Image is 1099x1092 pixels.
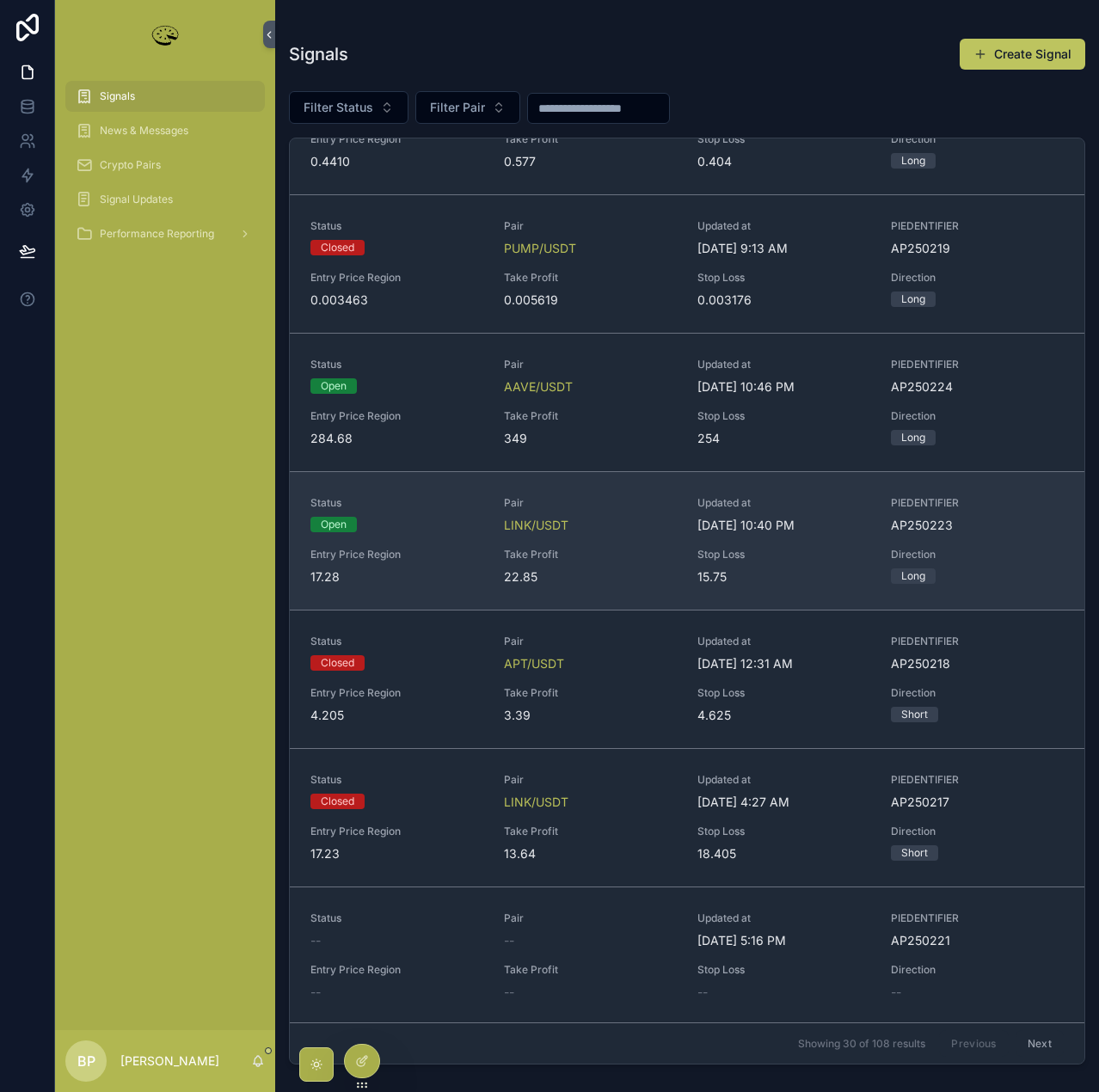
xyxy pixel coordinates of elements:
[504,517,568,534] a: LINK/USDT
[310,825,483,838] span: Entry Price Region
[504,430,677,447] span: 349
[310,963,483,977] span: Entry Price Region
[290,748,1084,886] a: StatusClosedPairLINK/USDTUpdated at[DATE] 4:27 AMPIEDENTIFIERAP250217Entry Price Region17.23Take ...
[697,132,870,146] span: Stop Loss
[415,91,520,124] button: Select Button
[697,984,708,1001] span: --
[891,548,1064,561] span: Direction
[697,430,870,447] span: 254
[891,932,1064,949] span: AP250221
[504,378,573,396] a: AAVE/USDT
[891,517,1064,534] span: AP250223
[504,984,514,1001] span: --
[891,358,1064,371] span: PIEDENTIFIER
[901,291,925,307] div: Long
[55,69,275,272] div: scrollable content
[891,794,1064,811] span: AP250217
[310,707,483,724] span: 4.205
[504,240,576,257] a: PUMP/USDT
[891,911,1064,925] span: PIEDENTIFIER
[697,932,870,949] span: [DATE] 5:16 PM
[901,845,928,861] div: Short
[504,219,677,233] span: Pair
[100,227,214,241] span: Performance Reporting
[310,409,483,423] span: Entry Price Region
[321,378,347,394] div: Open
[697,496,870,510] span: Updated at
[148,21,182,48] img: App logo
[891,655,1064,672] span: AP250218
[891,240,1064,257] span: AP250219
[901,430,925,445] div: Long
[798,1037,925,1051] span: Showing 30 of 108 results
[697,153,870,170] span: 0.404
[120,1052,219,1070] p: [PERSON_NAME]
[504,409,677,423] span: Take Profit
[504,845,677,862] span: 13.64
[321,794,354,809] div: Closed
[310,548,483,561] span: Entry Price Region
[430,99,485,116] span: Filter Pair
[310,845,483,862] span: 17.23
[697,271,870,285] span: Stop Loss
[891,271,1064,285] span: Direction
[891,773,1064,787] span: PIEDENTIFIER
[697,773,870,787] span: Updated at
[891,378,1064,396] span: AP250224
[504,932,514,949] span: --
[697,655,870,672] span: [DATE] 12:31 AM
[901,568,925,584] div: Long
[290,194,1084,333] a: StatusClosedPairPUMP/USDTUpdated at[DATE] 9:13 AMPIEDENTIFIERAP250219Entry Price Region0.003463Ta...
[901,707,928,722] div: Short
[891,496,1064,510] span: PIEDENTIFIER
[310,984,321,1001] span: --
[310,153,483,170] span: 0.4410
[310,219,483,233] span: Status
[504,655,564,672] a: APT/USDT
[960,39,1085,70] a: Create Signal
[697,548,870,561] span: Stop Loss
[891,409,1064,423] span: Direction
[504,496,677,510] span: Pair
[321,517,347,532] div: Open
[697,707,870,724] span: 4.625
[697,686,870,700] span: Stop Loss
[697,358,870,371] span: Updated at
[504,132,677,146] span: Take Profit
[290,333,1084,471] a: StatusOpenPairAAVE/USDTUpdated at[DATE] 10:46 PMPIEDENTIFIERAP250224Entry Price Region284.68Take ...
[504,794,568,811] a: LINK/USDT
[891,132,1064,146] span: Direction
[100,158,161,172] span: Crypto Pairs
[697,568,870,586] span: 15.75
[310,496,483,510] span: Status
[310,271,483,285] span: Entry Price Region
[321,655,354,671] div: Closed
[697,963,870,977] span: Stop Loss
[504,271,677,285] span: Take Profit
[504,825,677,838] span: Take Profit
[697,378,870,396] span: [DATE] 10:46 PM
[901,153,925,169] div: Long
[304,99,373,116] span: Filter Status
[697,240,870,257] span: [DATE] 9:13 AM
[1016,1030,1064,1057] button: Next
[891,686,1064,700] span: Direction
[891,984,901,1001] span: --
[310,358,483,371] span: Status
[697,845,870,862] span: 18.405
[504,548,677,561] span: Take Profit
[697,517,870,534] span: [DATE] 10:40 PM
[697,794,870,811] span: [DATE] 4:27 AM
[697,911,870,925] span: Updated at
[100,89,135,103] span: Signals
[310,911,483,925] span: Status
[310,291,483,309] span: 0.003463
[65,218,265,249] a: Performance Reporting
[65,150,265,181] a: Crypto Pairs
[697,291,870,309] span: 0.003176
